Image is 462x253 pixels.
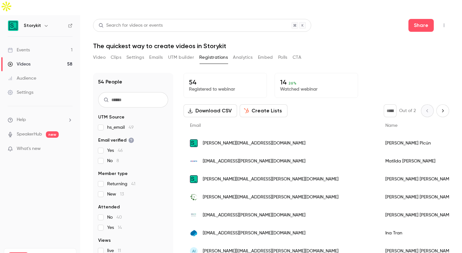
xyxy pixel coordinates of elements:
[293,52,301,63] button: CTA
[8,89,33,96] div: Settings
[107,191,124,197] span: New
[8,61,30,67] div: Videos
[288,81,296,85] span: 26 %
[190,229,198,237] img: capgemini.com
[98,114,124,120] span: UTM Source
[199,52,228,63] button: Registrations
[399,108,416,114] p: Out of 2
[385,123,398,128] span: Name
[190,211,198,219] img: eacr.org
[203,212,305,219] span: [EMAIL_ADDRESS][PERSON_NAME][DOMAIN_NAME]
[190,193,198,201] img: effso.se
[149,52,163,63] button: Emails
[439,20,449,31] button: Top Bar Actions
[111,52,121,63] button: Clips
[280,78,353,86] p: 14
[408,19,434,32] button: Share
[98,204,120,210] span: Attended
[107,158,119,164] span: No
[203,194,338,201] span: [PERSON_NAME][EMAIL_ADDRESS][PERSON_NAME][DOMAIN_NAME]
[190,157,198,165] img: axians.com
[98,137,134,144] span: Email verified
[190,175,198,183] img: storykit.io
[189,86,261,92] p: Registered to webinar
[107,124,134,131] span: hs_email
[189,78,261,86] p: 54
[278,52,287,63] button: Polls
[46,131,59,138] span: new
[184,104,237,117] button: Download CSV
[240,104,287,117] button: Create Lists
[24,22,41,29] h6: Storykit
[17,145,41,152] span: What's new
[8,75,36,82] div: Audience
[436,104,449,117] button: Next page
[118,249,121,253] span: 11
[126,52,144,63] button: Settings
[8,21,18,31] img: Storykit
[98,22,163,29] div: Search for videos or events
[8,47,30,53] div: Events
[120,192,124,196] span: 13
[203,140,305,147] span: [PERSON_NAME][EMAIL_ADDRESS][DOMAIN_NAME]
[107,224,122,231] span: Yes
[116,159,119,163] span: 8
[93,42,449,50] h1: The quickest way to create videos in Storykit
[258,52,273,63] button: Embed
[98,237,111,244] span: Views
[118,148,123,153] span: 46
[65,146,73,152] iframe: Noticeable Trigger
[107,181,135,187] span: Returning
[280,86,353,92] p: Watched webinar
[131,182,135,186] span: 41
[93,52,106,63] button: Video
[203,176,338,183] span: [PERSON_NAME][EMAIL_ADDRESS][PERSON_NAME][DOMAIN_NAME]
[129,125,134,130] span: 49
[203,230,305,237] span: [EMAIL_ADDRESS][PERSON_NAME][DOMAIN_NAME]
[190,123,201,128] span: Email
[168,52,194,63] button: UTM builder
[98,170,128,177] span: Member type
[17,131,42,138] a: SpeakerHub
[116,215,122,220] span: 40
[107,214,122,221] span: No
[8,117,73,123] li: help-dropdown-opener
[107,147,123,154] span: Yes
[17,117,26,123] span: Help
[98,78,122,86] h1: 54 People
[233,52,253,63] button: Analytics
[203,158,305,165] span: [EMAIL_ADDRESS][PERSON_NAME][DOMAIN_NAME]
[190,139,198,147] img: storykit.io
[118,225,122,230] span: 14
